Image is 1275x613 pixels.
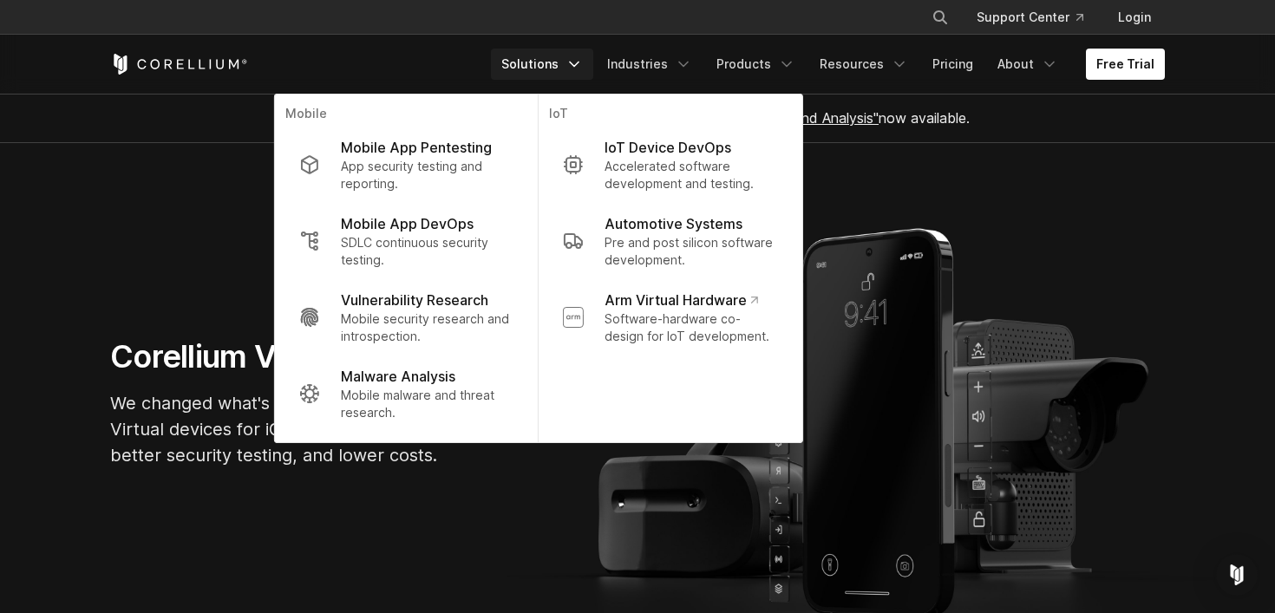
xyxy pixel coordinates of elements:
p: Mobile security research and introspection. [341,310,513,345]
a: Arm Virtual Hardware Software-hardware co-design for IoT development. [549,279,792,355]
button: Search [925,2,956,33]
a: Corellium Home [110,54,248,75]
p: Accelerated software development and testing. [605,158,778,192]
a: Resources [809,49,919,80]
p: Mobile App Pentesting [341,137,492,158]
a: Automotive Systems Pre and post silicon software development. [549,203,792,279]
p: Malware Analysis [341,366,455,387]
a: Products [706,49,806,80]
p: Mobile App DevOps [341,213,474,234]
a: About [987,49,1069,80]
p: IoT [549,105,792,127]
p: IoT Device DevOps [605,137,731,158]
div: Navigation Menu [491,49,1165,80]
p: Vulnerability Research [341,290,488,310]
p: We changed what's possible, so you can build what's next. Virtual devices for iOS, Android, and A... [110,390,631,468]
a: Support Center [963,2,1097,33]
a: Industries [597,49,703,80]
a: Pricing [922,49,984,80]
p: Pre and post silicon software development. [605,234,778,269]
div: Open Intercom Messenger [1216,554,1258,596]
a: Solutions [491,49,593,80]
div: Navigation Menu [911,2,1165,33]
p: Mobile malware and threat research. [341,387,513,421]
a: Mobile App Pentesting App security testing and reporting. [285,127,527,203]
p: Arm Virtual Hardware [605,290,758,310]
p: Software-hardware co-design for IoT development. [605,310,778,345]
p: Mobile [285,105,527,127]
a: IoT Device DevOps Accelerated software development and testing. [549,127,792,203]
a: Vulnerability Research Mobile security research and introspection. [285,279,527,355]
a: Free Trial [1086,49,1165,80]
a: Malware Analysis Mobile malware and threat research. [285,355,527,432]
p: Automotive Systems [605,213,742,234]
p: SDLC continuous security testing. [341,234,513,269]
a: Login [1104,2,1165,33]
p: App security testing and reporting. [341,158,513,192]
a: Mobile App DevOps SDLC continuous security testing. [285,203,527,279]
h1: Corellium Virtual Hardware [110,337,631,376]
